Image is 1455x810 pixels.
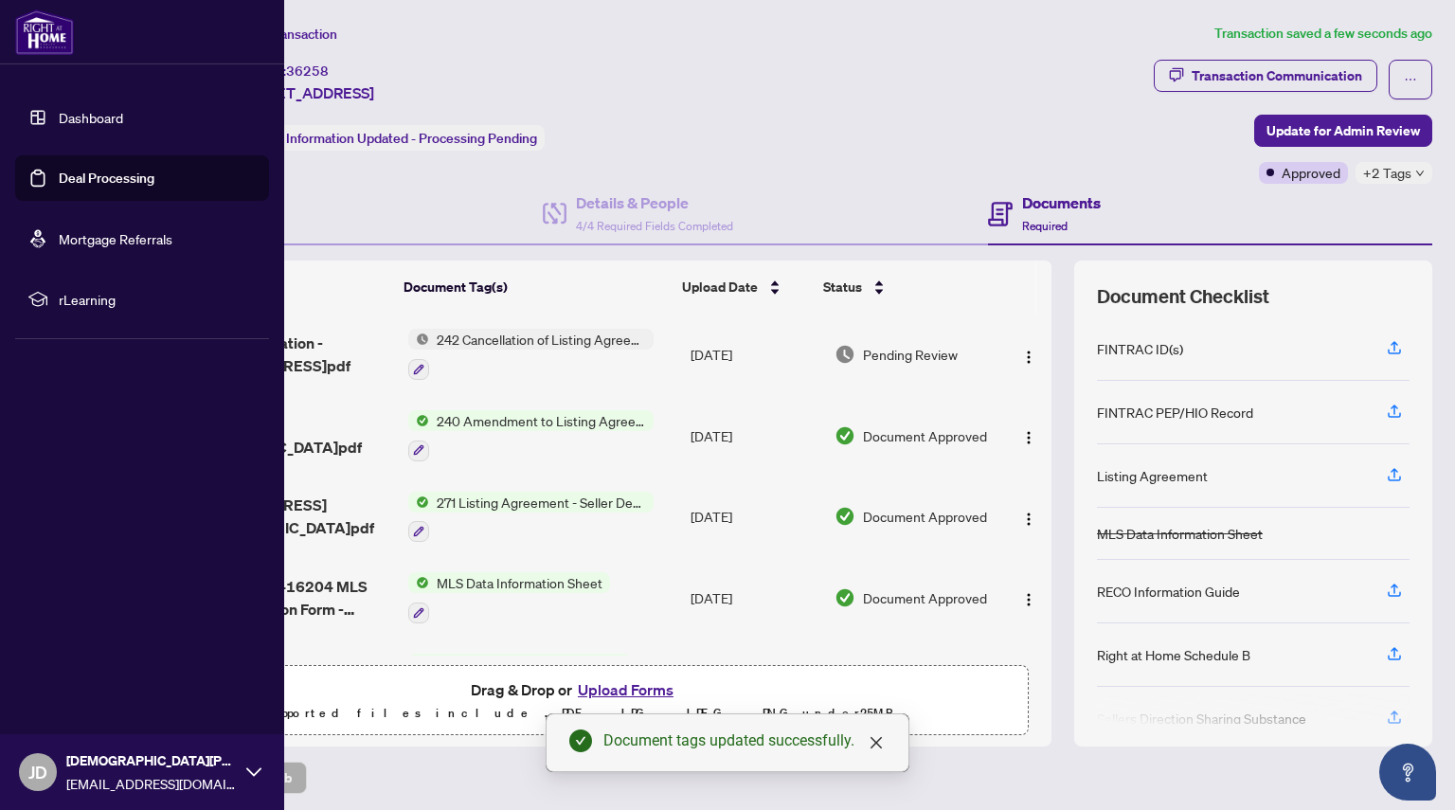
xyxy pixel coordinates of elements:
button: Logo [1014,339,1044,369]
span: Required [1022,219,1068,233]
span: 240 Amendment to Listing Agreement - Authority to Offer for Sale Price Change/Extension/Amendment(s) [429,410,654,431]
button: Status Icon240 Amendment to Listing Agreement - Authority to Offer for Sale Price Change/Extensio... [408,410,654,461]
div: Transaction Communication [1192,61,1362,91]
span: MLS Data Information Sheet [429,572,610,593]
td: [DATE] [683,477,827,558]
img: Logo [1021,350,1036,365]
span: Document Approved [863,425,987,446]
span: View Transaction [236,26,337,43]
div: MLS Data Information Sheet [1097,523,1263,544]
h4: Documents [1022,191,1101,214]
th: Document Tag(s) [396,261,674,314]
span: [STREET_ADDRESS] [235,81,374,104]
div: Listing Agreement [1097,465,1208,486]
button: Status Icon242 Cancellation of Listing Agreement - Authority to Offer for Sale [408,329,654,380]
span: down [1415,169,1425,178]
span: [STREET_ADDRESS][DEMOGRAPHIC_DATA]pdf [182,494,393,539]
span: Upload Date [682,277,758,297]
span: Information Updated - Processing Pending [286,130,537,147]
div: Document tags updated successfully. [603,729,886,752]
td: [DATE] [683,557,827,639]
span: 4/4 Required Fields Completed [576,219,733,233]
span: RECO Information Guide (Seller) [429,654,631,675]
img: Logo [1021,430,1036,445]
button: Status IconMLS Data Information Sheet [408,572,610,623]
img: Status Icon [408,492,429,513]
span: Status [823,277,862,297]
div: Right at Home Schedule B [1097,644,1250,665]
button: Upload Forms [572,677,679,702]
span: rLearning [59,289,256,310]
button: Status Icon271 Listing Agreement - Seller Designated Representation Agreement Authority to Offer ... [408,492,654,543]
span: Pending Review [863,344,958,365]
th: (5) File Name [173,261,396,314]
span: Update for Admin Review [1266,116,1420,146]
span: ellipsis [1404,73,1417,86]
button: Status IconRECO Information Guide (Seller) [408,654,631,705]
img: Logo [1021,592,1036,607]
span: Change Price - [GEOGRAPHIC_DATA]pdf [182,413,393,459]
span: Document Approved [863,506,987,527]
span: +2 Tags [1363,162,1411,184]
div: Status: [235,125,545,151]
img: Document Status [835,587,855,608]
span: [EMAIL_ADDRESS][DOMAIN_NAME] [66,773,237,794]
h4: Details & People [576,191,733,214]
span: Approved [1282,162,1340,183]
img: logo [15,9,74,55]
button: Open asap [1379,744,1436,801]
article: Transaction saved a few seconds ago [1214,23,1432,45]
button: Logo [1014,583,1044,613]
span: close [869,735,884,750]
a: Dashboard [59,109,123,126]
img: Document Status [835,506,855,527]
img: Document Status [835,344,855,365]
span: 271 Listing Agreement - Seller Designated Representation Agreement Authority to Offer for Sale [429,492,654,513]
th: Upload Date [674,261,816,314]
span: Listing Cancelation - [STREET_ADDRESS]pdf [182,332,393,377]
span: Listing Draft2416204 MLS Data Information Form - [STREET_ADDRESS]pdf [182,575,393,621]
span: check-circle [569,729,592,752]
img: Document Status [835,425,855,446]
td: [DATE] [683,314,827,395]
p: Supported files include .PDF, .JPG, .JPEG, .PNG under 25 MB [134,702,1016,725]
a: Close [866,732,887,753]
img: Logo [1021,512,1036,527]
div: FINTRAC ID(s) [1097,338,1183,359]
span: Document Approved [863,587,987,608]
div: FINTRAC PEP/HIO Record [1097,402,1253,423]
a: Mortgage Referrals [59,230,172,247]
span: 242 Cancellation of Listing Agreement - Authority to Offer for Sale [429,329,654,350]
span: 36258 [286,63,329,80]
span: [DEMOGRAPHIC_DATA][PERSON_NAME] [66,750,237,771]
img: Status Icon [408,410,429,431]
button: Update for Admin Review [1254,115,1432,147]
button: Logo [1014,421,1044,451]
a: Deal Processing [59,170,154,187]
span: Drag & Drop or [471,677,679,702]
img: Status Icon [408,329,429,350]
span: Document Checklist [1097,283,1269,310]
button: Logo [1014,501,1044,531]
div: RECO Information Guide [1097,581,1240,602]
td: [DATE] [683,395,827,477]
th: Status [816,261,988,314]
span: Drag & Drop orUpload FormsSupported files include .PDF, .JPG, .JPEG, .PNG under25MB [122,666,1028,736]
button: Transaction Communication [1154,60,1377,92]
img: Status Icon [408,654,429,675]
img: Status Icon [408,572,429,593]
td: [DATE] [683,639,827,720]
span: JD [28,759,47,785]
